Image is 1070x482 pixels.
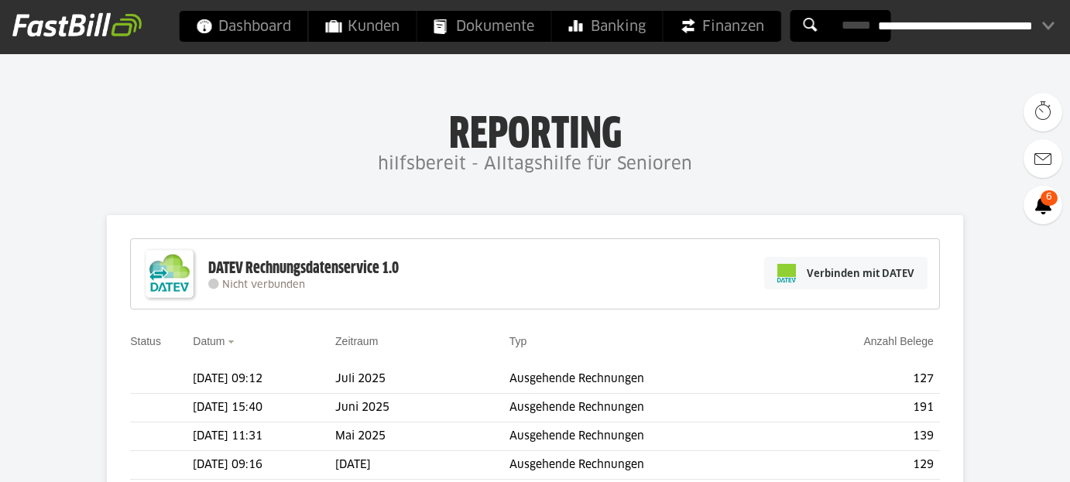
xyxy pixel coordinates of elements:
[180,11,308,42] a: Dashboard
[509,394,784,422] td: Ausgehende Rechnungen
[193,365,335,394] td: [DATE] 09:12
[130,335,161,347] a: Status
[434,11,534,42] span: Dokumente
[509,451,784,480] td: Ausgehende Rechnungen
[417,11,551,42] a: Dokumente
[309,11,417,42] a: Kunden
[335,422,509,451] td: Mai 2025
[681,11,764,42] span: Finanzen
[155,109,915,149] h1: Reporting
[193,394,335,422] td: [DATE] 15:40
[807,265,914,281] span: Verbinden mit DATEV
[335,335,378,347] a: Zeitraum
[764,257,928,289] a: Verbinden mit DATEV
[197,11,291,42] span: Dashboard
[335,365,509,394] td: Juli 2025
[222,280,305,290] span: Nicht verbunden
[1024,186,1062,224] a: 6
[509,422,784,451] td: Ausgehende Rechnungen
[193,422,335,451] td: [DATE] 11:31
[784,451,940,480] td: 129
[208,258,399,279] div: DATEV Rechnungsdatenservice 1.0
[335,451,509,480] td: [DATE]
[664,11,781,42] a: Finanzen
[335,394,509,422] td: Juni 2025
[784,394,940,422] td: 191
[326,11,400,42] span: Kunden
[951,436,1055,474] iframe: Öffnet ein Widget, in dem Sie weitere Informationen finden
[12,12,142,37] img: fastbill_logo_white.png
[193,335,225,347] a: Datum
[784,365,940,394] td: 127
[228,340,238,344] img: sort_desc.gif
[1041,190,1058,206] span: 6
[863,335,933,347] a: Anzahl Belege
[777,264,796,282] img: pi-datev-logo-farbig-24.svg
[193,451,335,480] td: [DATE] 09:16
[784,422,940,451] td: 139
[569,11,646,42] span: Banking
[509,365,784,394] td: Ausgehende Rechnungen
[509,335,527,347] a: Typ
[552,11,663,42] a: Banking
[139,243,201,305] img: DATEV-Datenservice Logo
